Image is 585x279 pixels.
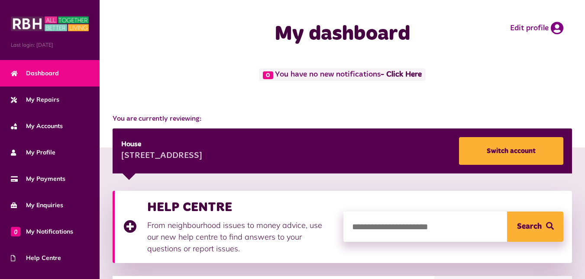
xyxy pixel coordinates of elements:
span: Search [517,212,542,242]
span: 0 [263,71,273,79]
p: From neighbourhood issues to money advice, use our new help centre to find answers to your questi... [147,219,335,254]
a: - Click Here [381,71,422,79]
span: 0 [11,227,20,236]
a: Edit profile [510,22,563,35]
span: Help Centre [11,253,61,263]
span: Dashboard [11,69,59,78]
div: [STREET_ADDRESS] [121,150,202,163]
h1: My dashboard [229,22,455,47]
span: You have no new notifications [259,68,426,81]
span: My Payments [11,174,65,183]
div: House [121,139,202,150]
span: My Profile [11,148,55,157]
img: MyRBH [11,15,89,32]
span: My Repairs [11,95,59,104]
h3: HELP CENTRE [147,199,335,215]
span: Last login: [DATE] [11,41,89,49]
span: My Enquiries [11,201,63,210]
button: Search [507,212,563,242]
a: Switch account [459,137,563,165]
span: My Notifications [11,227,73,236]
span: My Accounts [11,122,63,131]
span: You are currently reviewing: [113,114,572,124]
